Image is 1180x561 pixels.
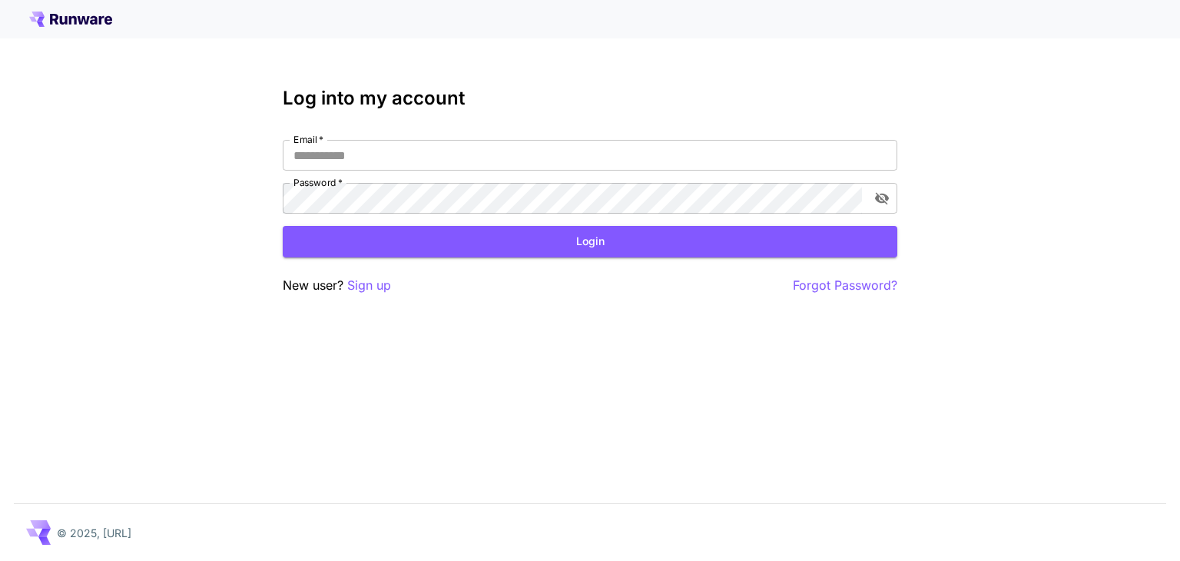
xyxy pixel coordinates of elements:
[283,226,897,257] button: Login
[793,276,897,295] button: Forgot Password?
[868,184,896,212] button: toggle password visibility
[293,133,323,146] label: Email
[57,525,131,541] p: © 2025, [URL]
[283,276,391,295] p: New user?
[293,176,343,189] label: Password
[347,276,391,295] button: Sign up
[283,88,897,109] h3: Log into my account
